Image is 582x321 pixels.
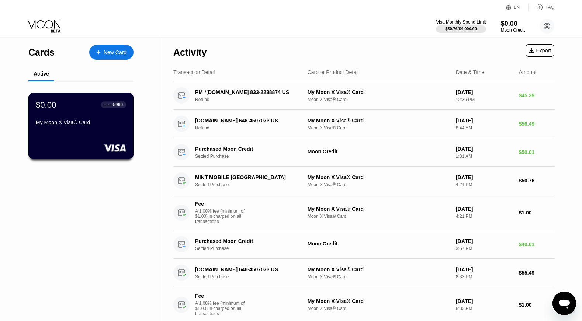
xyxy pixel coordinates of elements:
[195,238,302,244] div: Purchased Moon Credit
[104,104,112,106] div: ● ● ● ●
[308,69,359,75] div: Card or Product Detail
[456,298,513,304] div: [DATE]
[552,292,576,315] iframe: Button to launch messaging window
[195,201,247,207] div: Fee
[308,174,450,180] div: My Moon X Visa® Card
[456,69,484,75] div: Date & Time
[308,89,450,95] div: My Moon X Visa® Card
[456,182,513,187] div: 4:21 PM
[195,266,302,272] div: [DOMAIN_NAME] 646-4507073 US
[519,178,554,184] div: $50.76
[308,118,450,123] div: My Moon X Visa® Card
[529,4,554,11] div: FAQ
[173,69,215,75] div: Transaction Detail
[195,174,302,180] div: MINT MOBILE [GEOGRAPHIC_DATA]
[519,121,554,127] div: $56.49
[36,100,56,109] div: $0.00
[104,49,127,56] div: New Card
[195,154,311,159] div: Settled Purchase
[526,44,554,57] div: Export
[506,4,529,11] div: EN
[195,89,302,95] div: PM *[DOMAIN_NAME] 833-2238874 US
[514,5,520,10] div: EN
[308,306,450,311] div: Moon X Visa® Card
[195,246,311,251] div: Settled Purchase
[195,293,247,299] div: Fee
[456,89,513,95] div: [DATE]
[195,301,250,316] div: A 1.00% fee (minimum of $1.00) is charged on all transactions
[173,138,554,167] div: Purchased Moon CreditSettled PurchaseMoon Credit[DATE]1:31 AM$50.01
[445,27,477,31] div: $50.76 / $4,000.00
[36,119,126,125] div: My Moon X Visa® Card
[195,97,311,102] div: Refund
[28,47,55,58] div: Cards
[519,302,554,308] div: $1.00
[519,93,554,98] div: $45.39
[436,20,486,33] div: Visa Monthly Spend Limit$50.76/$4,000.00
[173,167,554,195] div: MINT MOBILE [GEOGRAPHIC_DATA]Settled PurchaseMy Moon X Visa® CardMoon X Visa® Card[DATE]4:21 PM$5...
[195,182,311,187] div: Settled Purchase
[456,246,513,251] div: 3:57 PM
[89,45,134,60] div: New Card
[456,97,513,102] div: 12:36 PM
[519,210,554,216] div: $1.00
[456,174,513,180] div: [DATE]
[195,125,311,130] div: Refund
[308,149,450,154] div: Moon Credit
[519,149,554,155] div: $50.01
[519,270,554,276] div: $55.49
[501,20,525,28] div: $0.00
[436,20,486,25] div: Visa Monthly Spend Limit
[456,274,513,279] div: 8:33 PM
[308,206,450,212] div: My Moon X Visa® Card
[456,154,513,159] div: 1:31 AM
[308,214,450,219] div: Moon X Visa® Card
[29,93,133,159] div: $0.00● ● ● ●5966My Moon X Visa® Card
[456,118,513,123] div: [DATE]
[34,71,49,77] div: Active
[308,274,450,279] div: Moon X Visa® Card
[519,241,554,247] div: $40.01
[173,110,554,138] div: [DOMAIN_NAME] 646-4507073 USRefundMy Moon X Visa® CardMoon X Visa® Card[DATE]8:44 AM$56.49
[545,5,554,10] div: FAQ
[308,298,450,304] div: My Moon X Visa® Card
[529,48,551,53] div: Export
[195,209,250,224] div: A 1.00% fee (minimum of $1.00) is charged on all transactions
[195,118,302,123] div: [DOMAIN_NAME] 646-4507073 US
[173,195,554,230] div: FeeA 1.00% fee (minimum of $1.00) is charged on all transactionsMy Moon X Visa® CardMoon X Visa® ...
[308,97,450,102] div: Moon X Visa® Card
[113,102,123,107] div: 5966
[456,214,513,219] div: 4:21 PM
[173,81,554,110] div: PM *[DOMAIN_NAME] 833-2238874 USRefundMy Moon X Visa® CardMoon X Visa® Card[DATE]12:36 PM$45.39
[173,230,554,259] div: Purchased Moon CreditSettled PurchaseMoon Credit[DATE]3:57 PM$40.01
[456,146,513,152] div: [DATE]
[501,28,525,33] div: Moon Credit
[173,47,207,58] div: Activity
[456,206,513,212] div: [DATE]
[456,306,513,311] div: 8:33 PM
[308,241,450,247] div: Moon Credit
[308,182,450,187] div: Moon X Visa® Card
[501,20,525,33] div: $0.00Moon Credit
[308,266,450,272] div: My Moon X Visa® Card
[456,238,513,244] div: [DATE]
[308,125,450,130] div: Moon X Visa® Card
[195,274,311,279] div: Settled Purchase
[456,266,513,272] div: [DATE]
[519,69,536,75] div: Amount
[195,146,302,152] div: Purchased Moon Credit
[456,125,513,130] div: 8:44 AM
[173,259,554,287] div: [DOMAIN_NAME] 646-4507073 USSettled PurchaseMy Moon X Visa® CardMoon X Visa® Card[DATE]8:33 PM$55.49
